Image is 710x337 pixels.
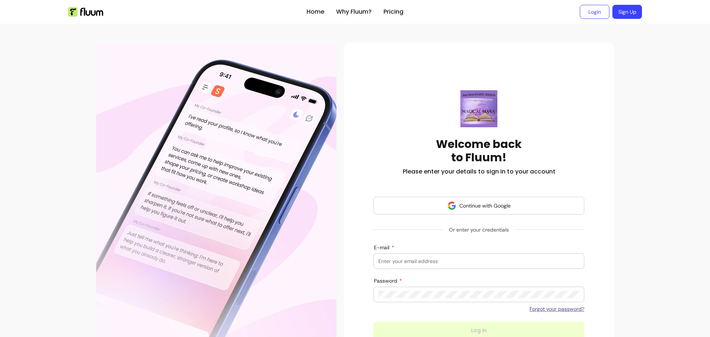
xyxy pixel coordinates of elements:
[443,223,515,236] span: Or enter your credentials
[436,138,522,164] h1: Welcome back to Fluum!
[530,305,584,313] a: Forgot your password?
[580,5,609,19] a: Login
[403,167,555,176] h2: Please enter your details to sign in to your account
[373,197,584,215] button: Continue with Google
[336,7,372,16] a: Why Fluum?
[378,257,579,265] input: E-mail
[460,90,497,127] img: Fluum logo
[612,5,642,19] a: Sign Up
[383,7,403,16] a: Pricing
[68,7,103,17] img: Fluum Logo
[378,291,579,298] input: Password
[447,201,456,210] img: avatar
[374,277,399,284] span: Password
[307,7,324,16] a: Home
[374,244,391,251] span: E-mail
